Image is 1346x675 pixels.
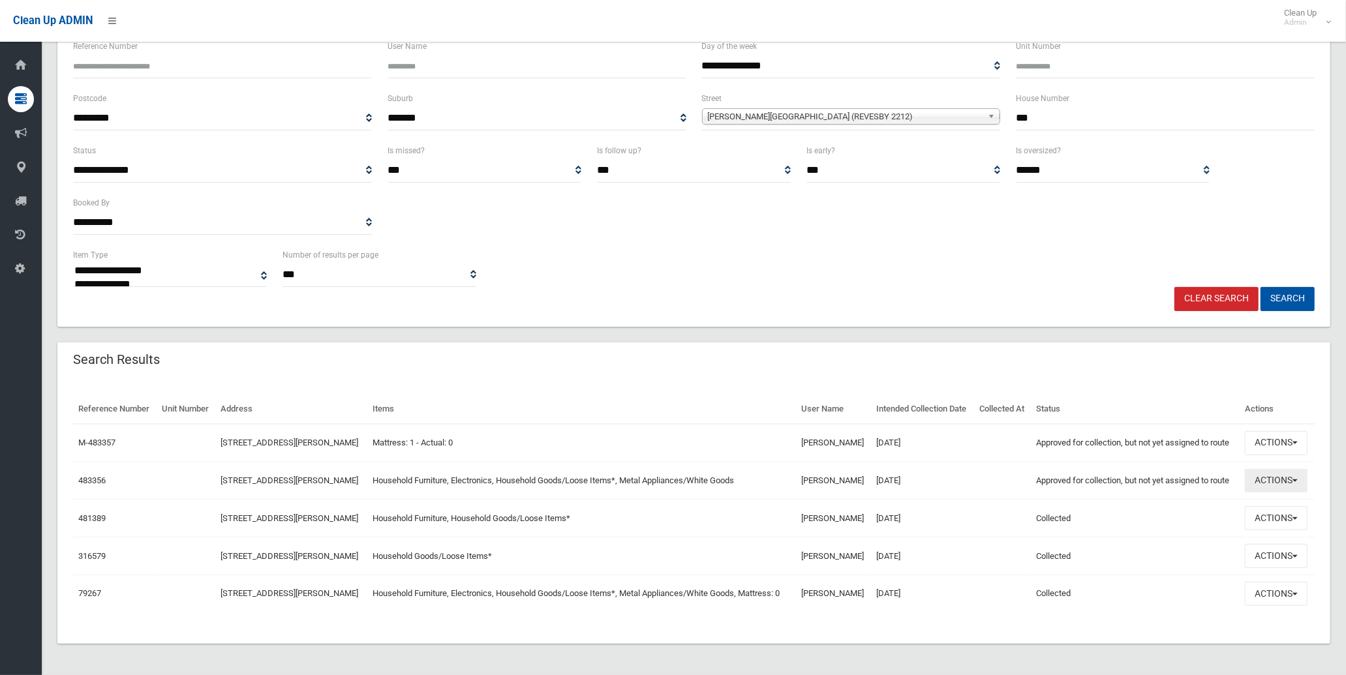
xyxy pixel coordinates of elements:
td: [DATE] [871,424,974,462]
th: Collected At [974,395,1031,424]
td: Household Furniture, Electronics, Household Goods/Loose Items*, Metal Appliances/White Goods [367,462,796,500]
td: Collected [1031,537,1240,575]
button: Actions [1245,469,1308,493]
a: 79267 [78,588,101,598]
label: Number of results per page [283,248,378,262]
a: [STREET_ADDRESS][PERSON_NAME] [221,588,359,598]
label: Is oversized? [1016,143,1061,158]
a: [STREET_ADDRESS][PERSON_NAME] [221,551,359,561]
th: Reference Number [73,395,157,424]
label: Item Type [73,248,108,262]
label: Is follow up? [597,143,641,158]
a: 481389 [78,513,106,523]
a: Clear Search [1174,287,1259,311]
small: Admin [1284,18,1317,27]
td: Household Furniture, Electronics, Household Goods/Loose Items*, Metal Appliances/White Goods, Mat... [367,575,796,612]
td: [DATE] [871,575,974,612]
td: [PERSON_NAME] [796,500,871,537]
th: Actions [1240,395,1315,424]
a: [STREET_ADDRESS][PERSON_NAME] [221,475,359,485]
td: Approved for collection, but not yet assigned to route [1031,462,1240,500]
span: Clean Up ADMIN [13,14,93,27]
td: Mattress: 1 - Actual: 0 [367,424,796,462]
a: [STREET_ADDRESS][PERSON_NAME] [221,513,359,523]
label: Is missed? [388,143,425,158]
label: Unit Number [1016,39,1061,53]
td: [PERSON_NAME] [796,575,871,612]
th: Status [1031,395,1240,424]
th: Unit Number [157,395,215,424]
td: [PERSON_NAME] [796,424,871,462]
header: Search Results [57,347,176,372]
td: Household Furniture, Household Goods/Loose Items* [367,500,796,537]
button: Search [1261,287,1315,311]
td: Approved for collection, but not yet assigned to route [1031,424,1240,462]
span: Clean Up [1277,8,1330,27]
label: Day of the week [702,39,757,53]
td: [DATE] [871,462,974,500]
span: [PERSON_NAME][GEOGRAPHIC_DATA] (REVESBY 2212) [708,109,983,125]
td: [DATE] [871,537,974,575]
th: Address [216,395,368,424]
label: House Number [1016,91,1069,106]
a: 316579 [78,551,106,561]
label: User Name [388,39,427,53]
button: Actions [1245,582,1308,606]
label: Booked By [73,196,110,210]
label: Reference Number [73,39,138,53]
td: Collected [1031,500,1240,537]
button: Actions [1245,544,1308,568]
td: Collected [1031,575,1240,612]
td: Household Goods/Loose Items* [367,537,796,575]
label: Is early? [806,143,835,158]
button: Actions [1245,506,1308,530]
button: Actions [1245,431,1308,455]
td: [PERSON_NAME] [796,537,871,575]
label: Postcode [73,91,106,106]
label: Street [702,91,722,106]
a: M-483357 [78,438,115,447]
label: Suburb [388,91,413,106]
a: [STREET_ADDRESS][PERSON_NAME] [221,438,359,447]
th: Intended Collection Date [871,395,974,424]
th: User Name [796,395,871,424]
a: 483356 [78,475,106,485]
label: Status [73,143,96,158]
td: [DATE] [871,500,974,537]
th: Items [367,395,796,424]
td: [PERSON_NAME] [796,462,871,500]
